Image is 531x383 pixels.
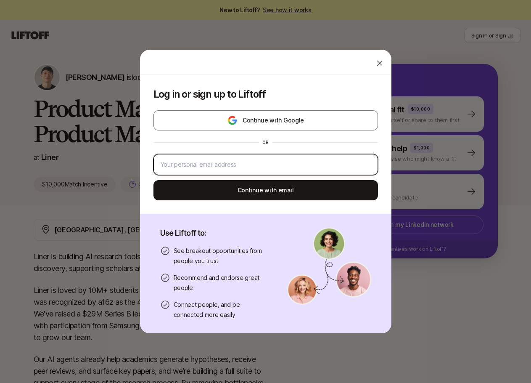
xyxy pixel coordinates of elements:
img: signup-banner [287,227,371,305]
p: Recommend and endorse great people [174,273,267,293]
div: or [259,139,272,146]
button: Continue with Google [153,110,378,130]
p: Log in or sign up to Liftoff [153,88,378,100]
p: See breakout opportunities from people you trust [174,246,267,266]
p: Use Liftoff to: [160,227,267,239]
img: google-logo [227,115,238,125]
p: Connect people, and be connected more easily [174,300,267,320]
input: Your personal email address [161,160,371,170]
button: Continue with email [153,180,378,200]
